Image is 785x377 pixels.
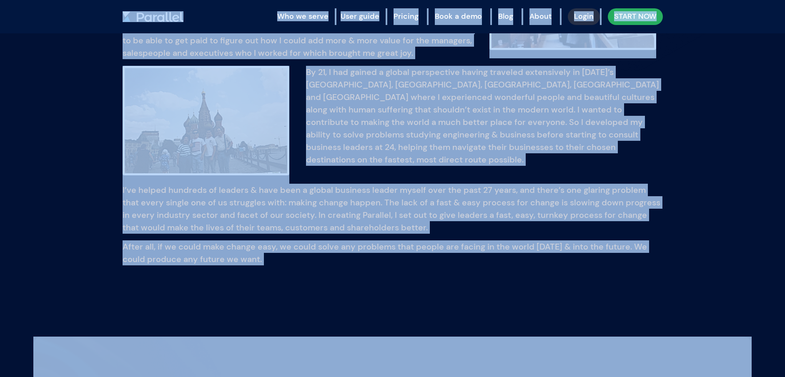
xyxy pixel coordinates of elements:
p: I’ve helped hundreds of leaders & have been a global business leader myself over the past 27 year... [123,184,663,234]
a: START NOW [608,8,663,25]
a: Blog [492,7,519,25]
button: User guide [336,8,384,25]
button: Who we serve [273,8,333,25]
a: About [523,7,558,25]
p: By 21, I had gained a global perspective having traveled extensively in [DATE]’s [GEOGRAPHIC_DATA... [306,66,663,166]
img: parallel.svg [123,12,183,22]
img: doug-bell-ceo-founder-parallel-disney.jpeg [123,66,289,175]
a: Pricing [387,7,425,25]
a: Book a demo [429,7,488,25]
a: Login [568,8,600,25]
p: After all, if we could make change easy, we could solve any problems that people are facing in th... [123,240,663,265]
